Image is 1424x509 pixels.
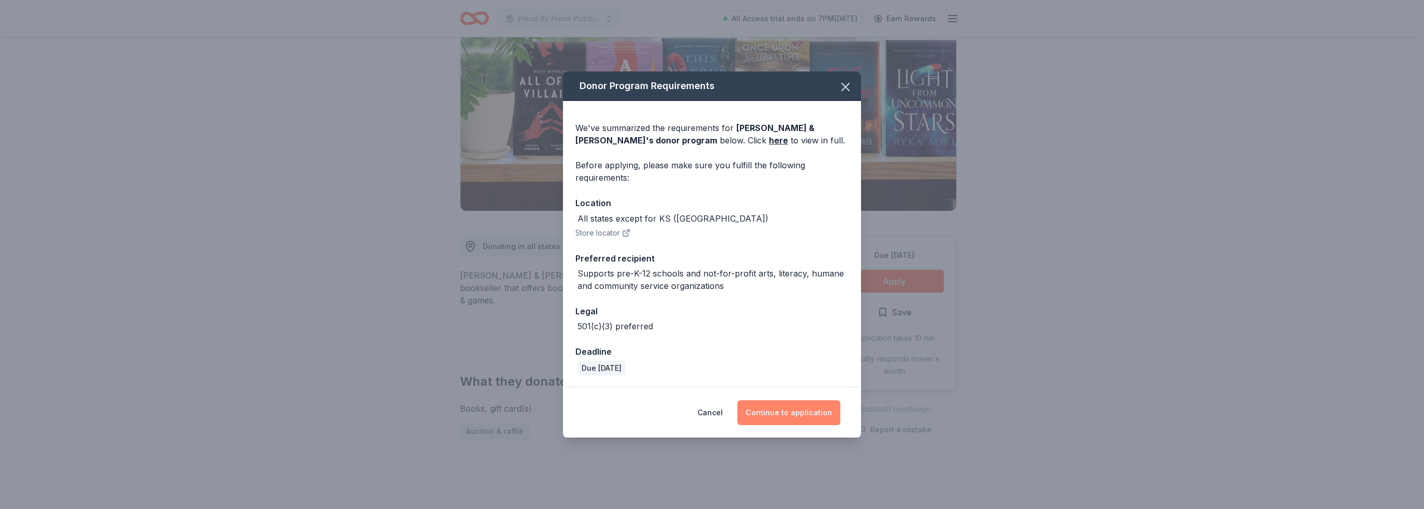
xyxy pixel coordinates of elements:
div: Supports pre-K-12 schools and not-for-profit arts, literacy, humane and community service organiz... [577,267,849,292]
a: here [769,134,788,147]
div: Legal [575,304,849,318]
button: Continue to application [737,400,840,425]
div: Location [575,196,849,210]
div: 501(c)(3) preferred [577,320,653,332]
div: All states except for KS ([GEOGRAPHIC_DATA]) [577,212,768,225]
div: Preferred recipient [575,252,849,265]
div: Donor Program Requirements [563,71,861,101]
div: Before applying, please make sure you fulfill the following requirements: [575,159,849,184]
div: Deadline [575,345,849,358]
div: Due [DATE] [577,361,626,375]
button: Store locator [575,227,630,239]
div: We've summarized the requirements for below. Click to view in full. [575,122,849,147]
button: Cancel [698,400,723,425]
